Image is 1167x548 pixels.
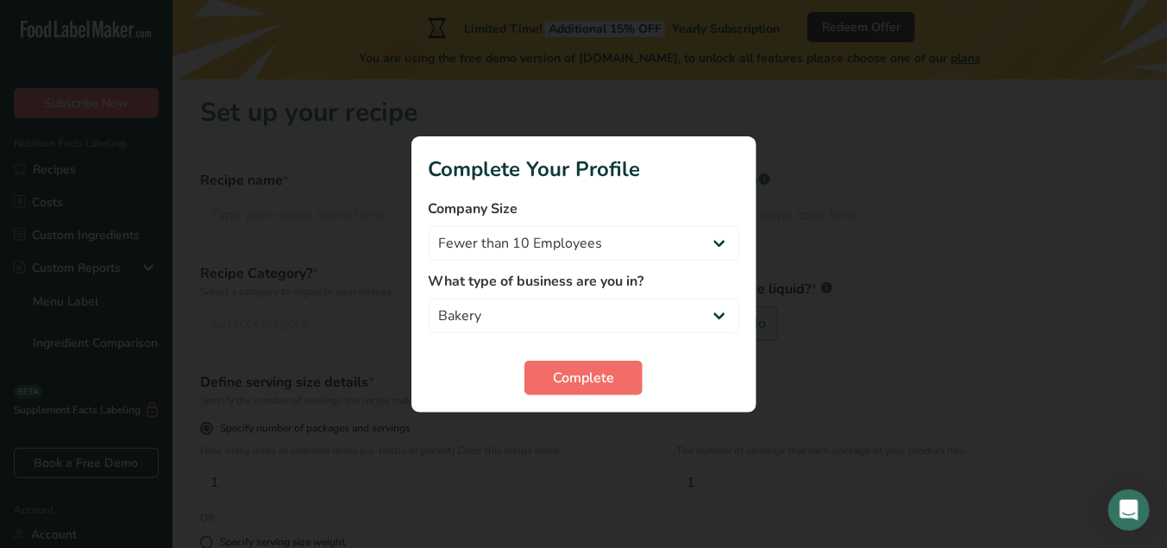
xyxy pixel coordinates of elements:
[429,154,739,185] h1: Complete Your Profile
[429,271,739,292] label: What type of business are you in?
[429,198,739,219] label: Company Size
[1108,489,1150,531] div: Open Intercom Messenger
[553,368,614,388] span: Complete
[524,361,643,395] button: Complete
